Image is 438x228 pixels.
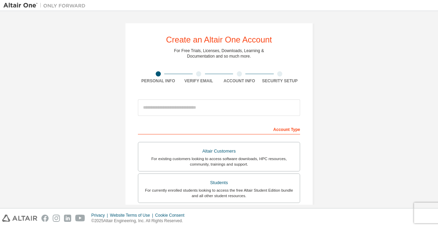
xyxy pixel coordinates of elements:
img: instagram.svg [53,215,60,222]
div: Account Type [138,123,300,134]
img: youtube.svg [75,215,85,222]
img: facebook.svg [41,215,49,222]
div: For existing customers looking to access software downloads, HPC resources, community, trainings ... [142,156,296,167]
img: Altair One [3,2,89,9]
div: Website Terms of Use [110,213,155,218]
div: Personal Info [138,78,179,84]
div: Students [142,178,296,188]
div: Privacy [91,213,110,218]
img: linkedin.svg [64,215,71,222]
div: Create an Altair One Account [166,36,272,44]
div: Altair Customers [142,146,296,156]
div: Security Setup [260,78,300,84]
div: For currently enrolled students looking to access the free Altair Student Edition bundle and all ... [142,188,296,199]
p: © 2025 Altair Engineering, Inc. All Rights Reserved. [91,218,189,224]
div: Cookie Consent [155,213,188,218]
div: Account Info [219,78,260,84]
img: altair_logo.svg [2,215,37,222]
div: For Free Trials, Licenses, Downloads, Learning & Documentation and so much more. [174,48,264,59]
div: Verify Email [179,78,219,84]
